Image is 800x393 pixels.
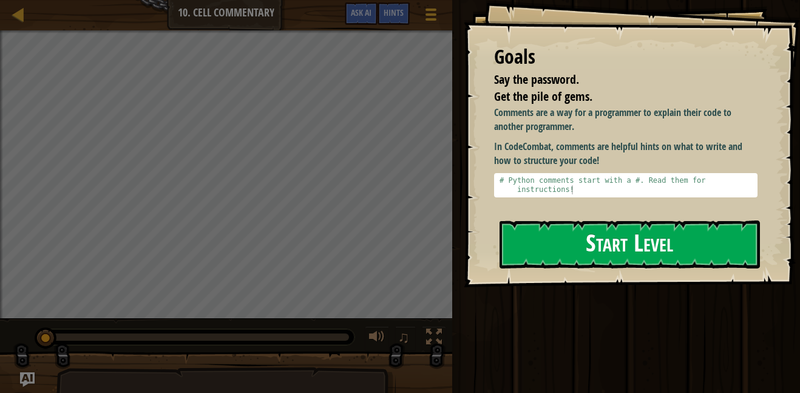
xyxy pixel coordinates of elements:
button: Adjust volume [365,326,389,351]
span: Ask AI [351,7,371,18]
span: Say the password. [494,71,579,87]
button: Ask AI [20,372,35,387]
span: Hints [384,7,404,18]
li: Say the password. [479,71,754,89]
button: ♫ [395,326,416,351]
p: In CodeCombat, comments are helpful hints on what to write and how to structure your code! [494,140,758,168]
span: Get the pile of gems. [494,88,592,104]
div: Goals [494,43,758,71]
button: Ask AI [345,2,378,25]
button: Show game menu [416,2,446,31]
button: Toggle fullscreen [422,326,446,351]
span: ♫ [398,328,410,346]
li: Get the pile of gems. [479,88,754,106]
button: Start Level [500,220,760,268]
p: Comments are a way for a programmer to explain their code to another programmer. [494,106,758,134]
